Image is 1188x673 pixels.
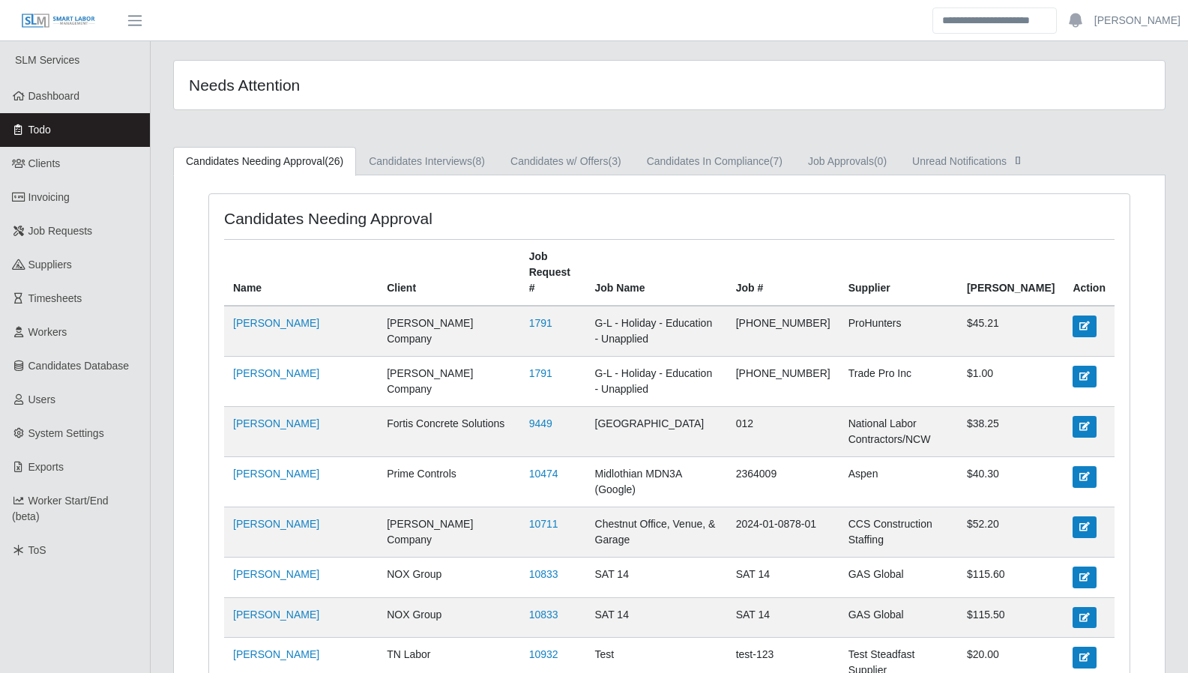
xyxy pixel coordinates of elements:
td: $115.50 [958,597,1064,637]
a: 10711 [529,518,558,530]
th: Client [378,240,520,307]
a: Job Approvals [795,147,899,176]
td: $40.30 [958,457,1064,507]
td: Midlothian MDN3A (Google) [586,457,727,507]
a: Candidates Interviews [356,147,498,176]
a: 1791 [529,367,552,379]
span: Timesheets [28,292,82,304]
a: Candidates In Compliance [634,147,795,176]
a: 9449 [529,417,552,429]
a: [PERSON_NAME] [233,317,319,329]
a: 10833 [529,609,558,621]
th: Job # [727,240,839,307]
span: Worker Start/End (beta) [12,495,109,522]
span: System Settings [28,427,104,439]
a: 10833 [529,568,558,580]
span: Invoicing [28,191,70,203]
h4: Candidates Needing Approval [224,209,582,228]
span: Clients [28,157,61,169]
td: Prime Controls [378,457,520,507]
span: (8) [472,155,485,167]
th: Action [1064,240,1115,307]
span: (7) [770,155,783,167]
a: 1791 [529,317,552,329]
td: $45.21 [958,306,1064,357]
td: [PHONE_NUMBER] [727,357,839,407]
a: [PERSON_NAME] [233,417,319,429]
td: [PERSON_NAME] Company [378,507,520,558]
span: Dashboard [28,90,80,102]
td: [PHONE_NUMBER] [727,306,839,357]
td: GAS Global [839,597,958,637]
td: SAT 14 [586,597,727,637]
td: 012 [727,407,839,457]
span: (0) [874,155,887,167]
span: Suppliers [28,259,72,271]
a: Unread Notifications [899,147,1038,176]
a: [PERSON_NAME] [1094,13,1181,28]
td: ProHunters [839,306,958,357]
td: SAT 14 [586,558,727,597]
td: Fortis Concrete Solutions [378,407,520,457]
span: Candidates Database [28,360,130,372]
td: 2364009 [727,457,839,507]
a: [PERSON_NAME] [233,468,319,480]
input: Search [932,7,1057,34]
td: NOX Group [378,558,520,597]
td: [GEOGRAPHIC_DATA] [586,407,727,457]
td: NOX Group [378,597,520,637]
a: 10932 [529,648,558,660]
td: Trade Pro Inc [839,357,958,407]
span: ToS [28,544,46,556]
span: SLM Services [15,54,79,66]
img: SLM Logo [21,13,96,29]
td: $38.25 [958,407,1064,457]
td: G-L - Holiday - Education - Unapplied [586,306,727,357]
td: [PERSON_NAME] Company [378,357,520,407]
a: Candidates Needing Approval [173,147,356,176]
a: [PERSON_NAME] [233,648,319,660]
span: Job Requests [28,225,93,237]
a: [PERSON_NAME] [233,367,319,379]
span: Users [28,393,56,405]
span: Todo [28,124,51,136]
span: Workers [28,326,67,338]
td: $115.60 [958,558,1064,597]
th: Name [224,240,378,307]
td: $52.20 [958,507,1064,558]
td: [PERSON_NAME] Company [378,306,520,357]
td: GAS Global [839,558,958,597]
h4: Needs Attention [189,76,576,94]
td: Chestnut Office, Venue, & Garage [586,507,727,558]
th: Job Request # [520,240,586,307]
td: 2024-01-0878-01 [727,507,839,558]
span: [] [1010,154,1025,166]
th: Supplier [839,240,958,307]
td: G-L - Holiday - Education - Unapplied [586,357,727,407]
span: (26) [325,155,343,167]
td: $1.00 [958,357,1064,407]
td: National Labor Contractors/NCW [839,407,958,457]
a: 10474 [529,468,558,480]
a: Candidates w/ Offers [498,147,634,176]
th: Job Name [586,240,727,307]
a: [PERSON_NAME] [233,568,319,580]
a: [PERSON_NAME] [233,609,319,621]
td: SAT 14 [727,597,839,637]
td: CCS Construction Staffing [839,507,958,558]
th: [PERSON_NAME] [958,240,1064,307]
td: SAT 14 [727,558,839,597]
td: Aspen [839,457,958,507]
span: (3) [609,155,621,167]
span: Exports [28,461,64,473]
a: [PERSON_NAME] [233,518,319,530]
